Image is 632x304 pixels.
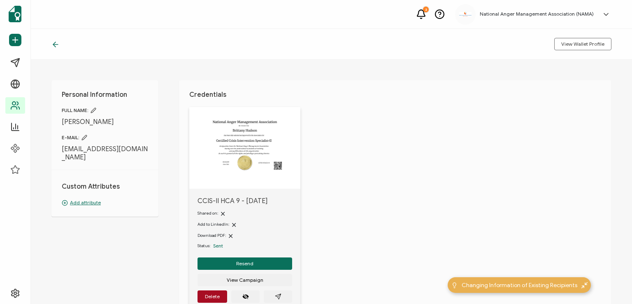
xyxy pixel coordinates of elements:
[480,11,594,17] h5: National Anger Management Association (NAMA)
[242,293,249,300] ion-icon: eye off
[275,293,281,300] ion-icon: paper plane outline
[197,243,210,249] span: Status:
[62,199,148,206] p: Add attribute
[213,243,223,249] span: Sent
[197,197,292,205] span: CCIS-II HCA 9 - [DATE]
[62,182,148,191] h1: Custom Attributes
[62,134,148,141] span: E-MAIL:
[189,91,601,99] h1: Credentials
[9,6,21,22] img: sertifier-logomark-colored.svg
[197,222,229,227] span: Add to LinkedIn:
[197,274,292,286] button: View Campaign
[197,210,218,216] span: Shared on:
[197,233,226,238] span: Download PDF:
[62,145,148,161] span: [EMAIL_ADDRESS][DOMAIN_NAME]
[423,7,429,12] div: 2
[205,294,220,299] span: Delete
[236,261,253,266] span: Resend
[197,257,292,270] button: Resend
[459,12,472,16] img: 3ca2817c-e862-47f7-b2ec-945eb25c4a6c.jpg
[561,42,604,47] span: View Wallet Profile
[62,118,148,126] span: [PERSON_NAME]
[554,38,611,50] button: View Wallet Profile
[462,281,577,290] span: Changing Information of Existing Recipients
[495,211,632,304] iframe: Chat Widget
[62,91,148,99] h1: Personal Information
[62,107,148,114] span: FULL NAME:
[197,290,227,303] button: Delete
[227,278,263,283] span: View Campaign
